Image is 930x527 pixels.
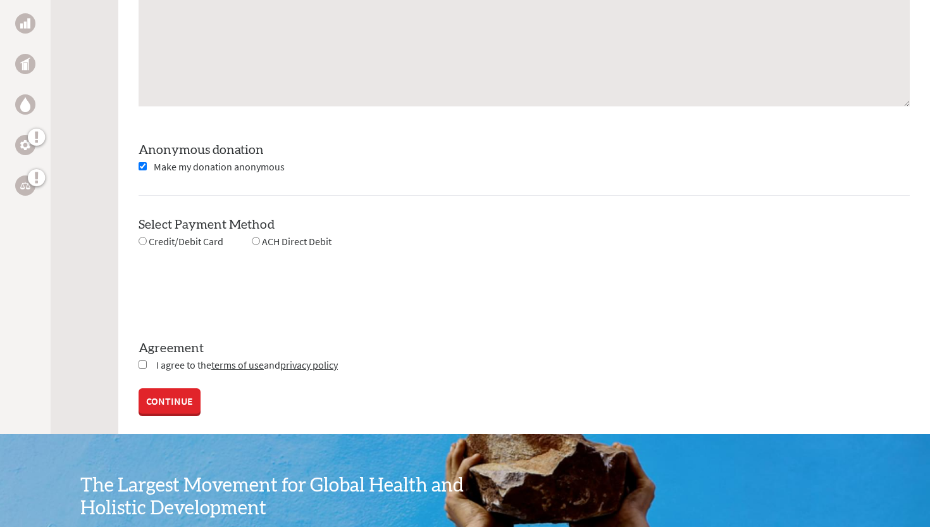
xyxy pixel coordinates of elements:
[15,13,35,34] a: Business
[139,144,264,156] label: Anonymous donation
[20,18,30,29] img: Business
[139,340,910,357] label: Agreement
[139,219,275,231] label: Select Payment Method
[20,58,30,70] img: Public Health
[154,160,285,173] span: Make my donation anonymous
[211,359,264,371] a: terms of use
[139,388,201,414] a: CONTINUE
[20,182,30,189] img: Legal Empowerment
[20,140,30,150] img: Engineering
[15,54,35,74] a: Public Health
[139,265,331,314] iframe: reCAPTCHA
[156,359,338,371] span: I agree to the and
[149,235,223,248] span: Credit/Debit Card
[262,235,332,248] span: ACH Direct Debit
[80,474,465,520] h3: The Largest Movement for Global Health and Holistic Development
[15,94,35,115] a: Water
[15,175,35,196] a: Legal Empowerment
[280,359,338,371] a: privacy policy
[15,135,35,155] a: Engineering
[20,97,30,111] img: Water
